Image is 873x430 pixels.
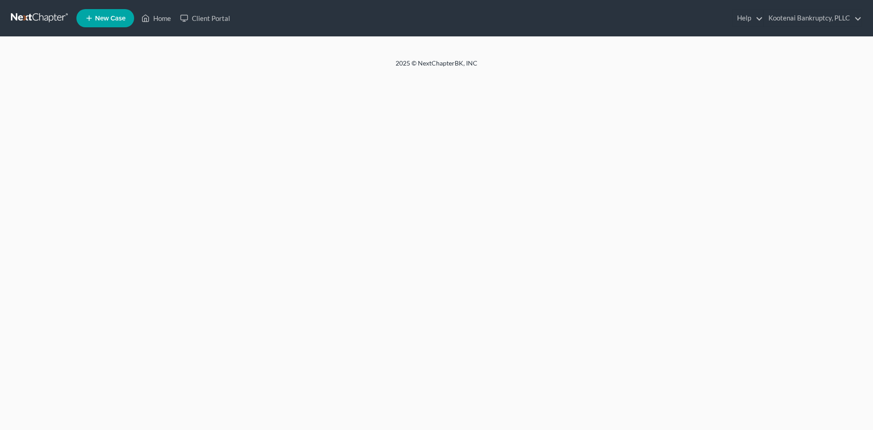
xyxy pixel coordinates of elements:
[177,59,696,75] div: 2025 © NextChapterBK, INC
[764,10,862,26] a: Kootenai Bankruptcy, PLLC
[137,10,176,26] a: Home
[733,10,763,26] a: Help
[76,9,134,27] new-legal-case-button: New Case
[176,10,235,26] a: Client Portal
